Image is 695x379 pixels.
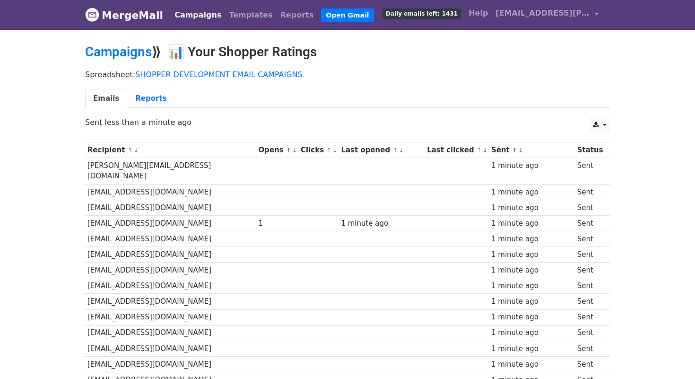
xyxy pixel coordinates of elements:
[491,312,573,323] div: 1 minute ago
[392,147,398,154] a: ↑
[135,70,303,79] a: SHOPPER DEVELOPMENT EMAIL CAMPAIGNS
[128,147,133,154] a: ↑
[85,158,256,185] td: [PERSON_NAME][EMAIL_ADDRESS][DOMAIN_NAME]
[85,263,256,278] td: [EMAIL_ADDRESS][DOMAIN_NAME]
[575,247,605,263] td: Sent
[575,200,605,215] td: Sent
[491,359,573,370] div: 1 minute ago
[258,218,296,229] div: 1
[491,218,573,229] div: 1 minute ago
[85,247,256,263] td: [EMAIL_ADDRESS][DOMAIN_NAME]
[575,341,605,356] td: Sent
[85,89,127,108] a: Emails
[85,117,610,127] p: Sent less than a minute ago
[85,142,256,158] th: Recipient
[85,325,256,341] td: [EMAIL_ADDRESS][DOMAIN_NAME]
[85,294,256,309] td: [EMAIL_ADDRESS][DOMAIN_NAME]
[332,147,338,154] a: ↓
[85,44,610,60] h2: ⟫ 📊 Your Shopper Ratings
[85,70,610,79] p: Spreadsheet:
[85,341,256,356] td: [EMAIL_ADDRESS][DOMAIN_NAME]
[85,278,256,294] td: [EMAIL_ADDRESS][DOMAIN_NAME]
[225,6,276,25] a: Templates
[298,142,339,158] th: Clicks
[85,8,99,22] img: MergeMail logo
[495,8,590,19] span: [EMAIL_ADDRESS][PERSON_NAME][DOMAIN_NAME]
[379,4,465,23] a: Daily emails left: 1431
[465,4,492,23] a: Help
[85,215,256,231] td: [EMAIL_ADDRESS][DOMAIN_NAME]
[575,356,605,372] td: Sent
[491,344,573,354] div: 1 minute ago
[491,187,573,198] div: 1 minute ago
[286,147,291,154] a: ↑
[491,203,573,213] div: 1 minute ago
[425,142,489,158] th: Last clicked
[491,281,573,291] div: 1 minute ago
[382,9,461,19] span: Daily emails left: 1431
[321,9,374,22] a: Open Gmail
[85,309,256,325] td: [EMAIL_ADDRESS][DOMAIN_NAME]
[256,142,299,158] th: Opens
[575,215,605,231] td: Sent
[489,142,575,158] th: Sent
[491,234,573,245] div: 1 minute ago
[171,6,225,25] a: Campaigns
[491,296,573,307] div: 1 minute ago
[575,294,605,309] td: Sent
[85,5,163,25] a: MergeMail
[277,6,318,25] a: Reports
[127,89,174,108] a: Reports
[492,4,602,26] a: [EMAIL_ADDRESS][PERSON_NAME][DOMAIN_NAME]
[575,278,605,294] td: Sent
[85,44,152,60] a: Campaigns
[85,231,256,247] td: [EMAIL_ADDRESS][DOMAIN_NAME]
[339,142,425,158] th: Last opened
[575,325,605,341] td: Sent
[341,218,422,229] div: 1 minute ago
[483,147,488,154] a: ↓
[85,200,256,215] td: [EMAIL_ADDRESS][DOMAIN_NAME]
[512,147,517,154] a: ↑
[575,231,605,247] td: Sent
[326,147,331,154] a: ↑
[575,142,605,158] th: Status
[491,265,573,276] div: 1 minute ago
[491,160,573,171] div: 1 minute ago
[85,184,256,200] td: [EMAIL_ADDRESS][DOMAIN_NAME]
[575,309,605,325] td: Sent
[85,356,256,372] td: [EMAIL_ADDRESS][DOMAIN_NAME]
[575,184,605,200] td: Sent
[491,249,573,260] div: 1 minute ago
[133,147,139,154] a: ↓
[518,147,523,154] a: ↓
[575,263,605,278] td: Sent
[491,327,573,338] div: 1 minute ago
[399,147,404,154] a: ↓
[575,158,605,185] td: Sent
[477,147,482,154] a: ↑
[292,147,297,154] a: ↓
